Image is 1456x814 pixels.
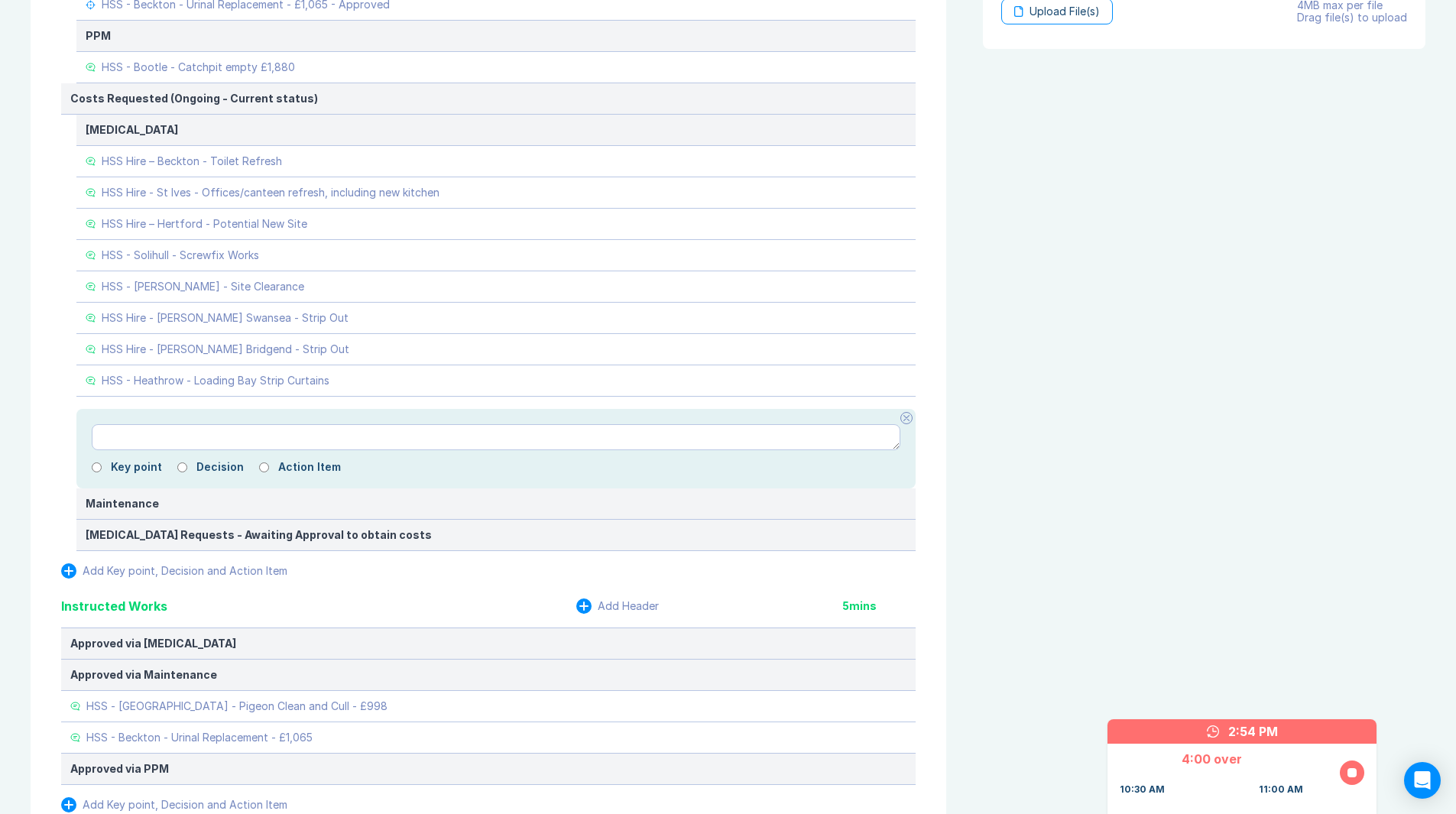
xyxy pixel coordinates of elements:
[83,799,287,811] div: Add Key point, Decision and Action Item
[102,281,304,293] div: HSS - [PERSON_NAME] - Site Clearance
[196,461,244,473] label: Decision
[61,597,167,615] div: Instructed Works
[1297,11,1407,24] div: Drag file(s) to upload
[278,461,341,473] label: Action Item
[102,218,307,230] div: HSS Hire – Hertford - Potential New Site
[86,529,906,541] div: [MEDICAL_DATA] Requests - Awaiting Approval to obtain costs
[70,637,906,650] div: Approved via [MEDICAL_DATA]
[111,461,162,473] label: Key point
[102,61,295,73] div: HSS - Bootle - Catchpit empty £1,880
[61,797,287,812] button: Add Key point, Decision and Action Item
[1120,750,1303,768] div: 4:00 over
[1120,783,1165,796] div: 10:30 AM
[86,700,388,712] div: HSS - [GEOGRAPHIC_DATA] - Pigeon Clean and Cull - £998
[86,731,313,744] div: HSS - Beckton - Urinal Replacement - £1,065
[1404,762,1441,799] div: Open Intercom Messenger
[70,763,906,775] div: Approved via PPM
[102,343,349,355] div: HSS Hire - [PERSON_NAME] Bridgend - Strip Out
[102,249,259,261] div: HSS - Solihull - Screwfix Works
[83,565,287,577] div: Add Key point, Decision and Action Item
[86,498,906,510] div: Maintenance
[1228,722,1278,741] div: 2:54 PM
[61,563,287,579] button: Add Key point, Decision and Action Item
[598,600,659,612] div: Add Header
[102,375,329,387] div: HSS - Heathrow - Loading Bay Strip Curtains
[102,155,282,167] div: HSS Hire – Beckton - Toilet Refresh
[1259,783,1303,796] div: 11:00 AM
[70,92,906,105] div: Costs Requested (Ongoing - Current status)
[842,600,916,612] div: 5 mins
[86,30,906,42] div: PPM
[576,598,659,614] button: Add Header
[102,186,439,199] div: HSS Hire - St Ives - Offices/canteen refresh, including new kitchen
[102,312,349,324] div: HSS Hire - [PERSON_NAME] Swansea - Strip Out
[70,669,906,681] div: Approved via Maintenance
[86,124,906,136] div: [MEDICAL_DATA]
